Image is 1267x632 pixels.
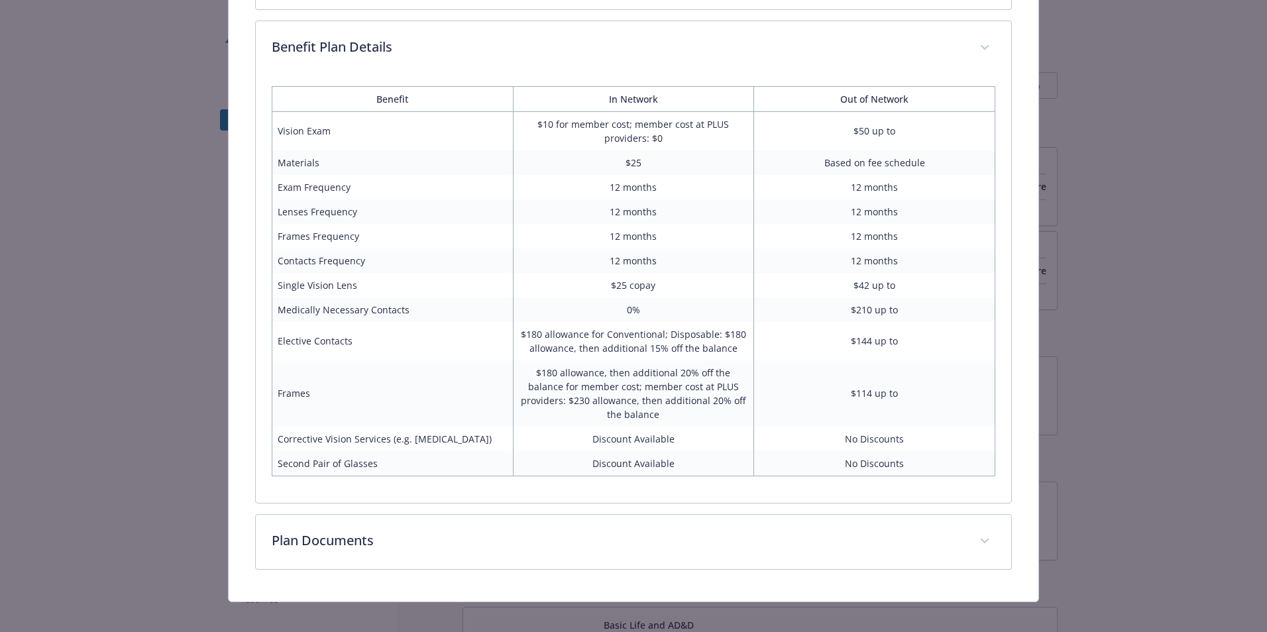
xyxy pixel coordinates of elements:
td: Contacts Frequency [272,248,514,273]
td: Discount Available [513,451,754,476]
td: Materials [272,150,514,175]
td: $42 up to [754,273,995,297]
td: 12 months [513,248,754,273]
td: 12 months [754,224,995,248]
td: 12 months [513,199,754,224]
td: Lenses Frequency [272,199,514,224]
td: Single Vision Lens [272,273,514,297]
td: Second Pair of Glasses [272,451,514,476]
td: $144 up to [754,322,995,360]
td: $180 allowance for Conventional; Disposable: $180 allowance, then additional 15% off the balance [513,322,754,360]
td: 0% [513,297,754,322]
td: No Discounts [754,451,995,476]
td: 12 months [754,199,995,224]
div: Benefit Plan Details [256,21,1011,76]
td: 12 months [754,175,995,199]
div: Benefit Plan Details [256,76,1011,503]
div: Plan Documents [256,515,1011,569]
td: 12 months [513,224,754,248]
td: $114 up to [754,360,995,427]
td: Corrective Vision Services (e.g. [MEDICAL_DATA]) [272,427,514,451]
td: 12 months [754,248,995,273]
td: Frames [272,360,514,427]
td: $50 up to [754,111,995,150]
th: Out of Network [754,86,995,111]
td: No Discounts [754,427,995,451]
td: $25 [513,150,754,175]
td: Based on fee schedule [754,150,995,175]
p: Plan Documents [272,531,964,551]
td: $210 up to [754,297,995,322]
td: Medically Necessary Contacts [272,297,514,322]
td: Frames Frequency [272,224,514,248]
th: Benefit [272,86,514,111]
td: 12 months [513,175,754,199]
td: Exam Frequency [272,175,514,199]
td: $25 copay [513,273,754,297]
td: Vision Exam [272,111,514,150]
p: Benefit Plan Details [272,37,964,57]
td: $10 for member cost; member cost at PLUS providers: $0 [513,111,754,150]
td: Elective Contacts [272,322,514,360]
td: Discount Available [513,427,754,451]
td: $180 allowance, then additional 20% off the balance for member cost; member cost at PLUS provider... [513,360,754,427]
th: In Network [513,86,754,111]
